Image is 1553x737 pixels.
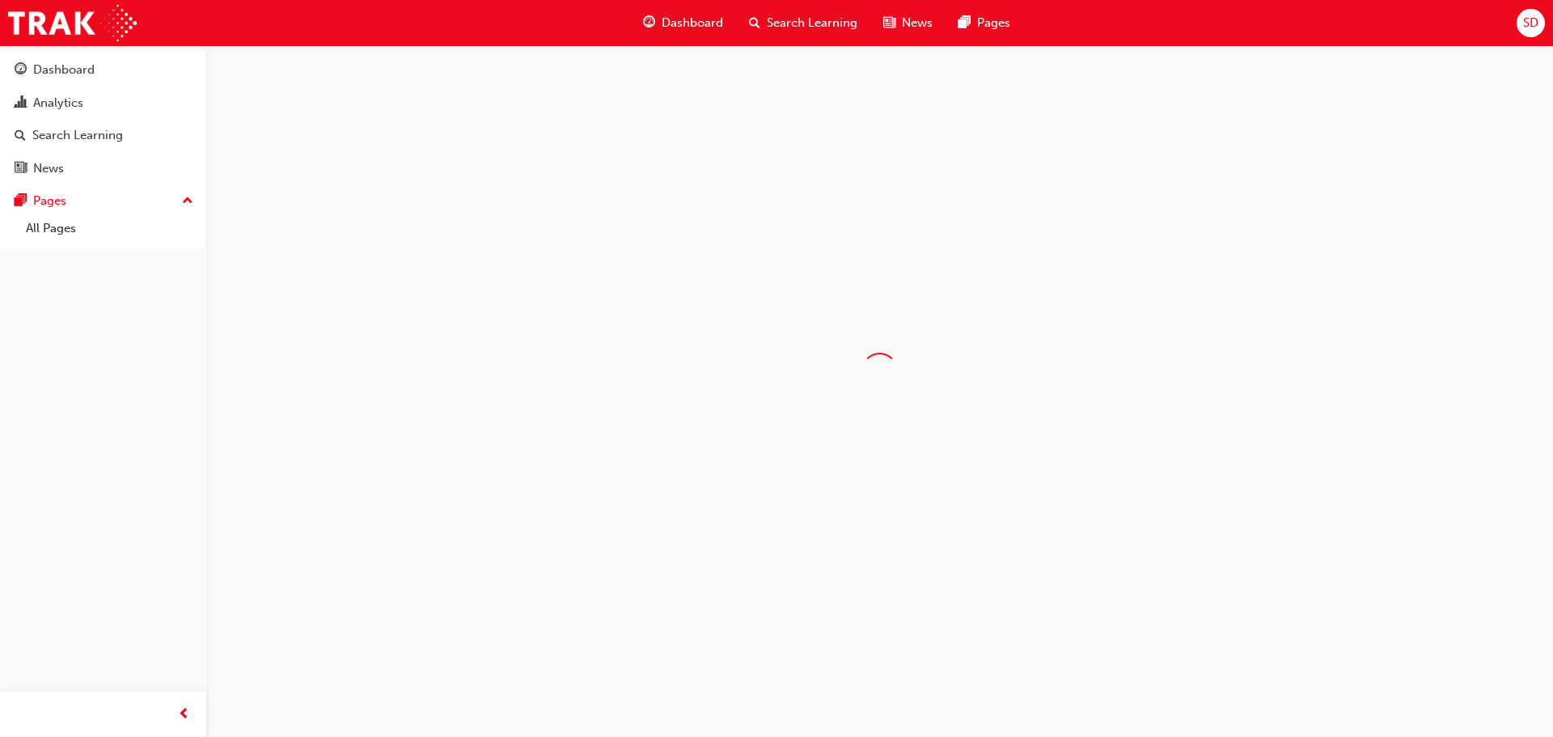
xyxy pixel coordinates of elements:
div: Dashboard [33,61,95,79]
div: News [33,159,64,178]
div: Pages [33,192,66,210]
div: Search Learning [32,126,123,145]
span: Pages [977,14,1010,32]
span: News [902,14,933,32]
button: DashboardAnalyticsSearch LearningNews [6,52,200,186]
span: news-icon [15,162,27,176]
a: Search Learning [6,121,200,150]
a: News [6,154,200,184]
span: up-icon [182,191,193,212]
span: search-icon [15,129,26,143]
button: Pages [6,186,200,216]
span: Search Learning [767,14,857,32]
a: news-iconNews [870,6,946,40]
span: chart-icon [15,96,27,111]
span: prev-icon [178,705,190,725]
span: pages-icon [958,13,971,33]
a: Dashboard [6,55,200,85]
span: guage-icon [15,63,27,78]
a: Analytics [6,88,200,118]
span: SD [1523,14,1538,32]
span: pages-icon [15,194,27,209]
img: Trak [8,5,137,41]
a: guage-iconDashboard [630,6,736,40]
a: All Pages [19,216,200,241]
a: search-iconSearch Learning [736,6,870,40]
span: news-icon [883,13,895,33]
div: Analytics [33,94,83,112]
button: SD [1517,9,1545,37]
span: guage-icon [643,13,655,33]
a: pages-iconPages [946,6,1023,40]
span: search-icon [749,13,760,33]
span: Dashboard [662,14,723,32]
